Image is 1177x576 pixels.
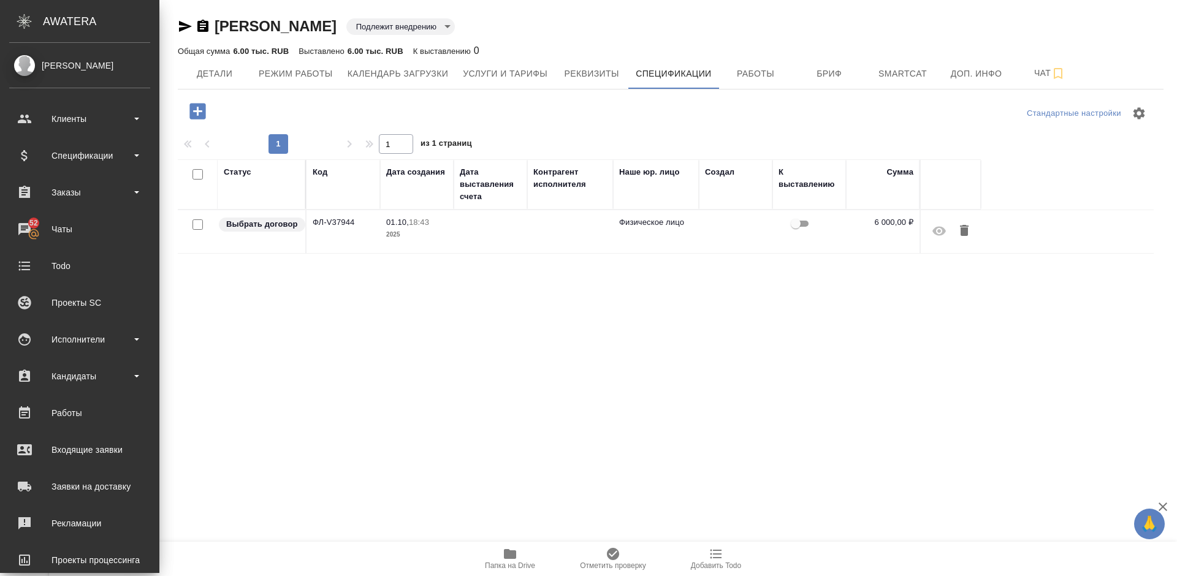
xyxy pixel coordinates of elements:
div: Рекламации [9,514,150,532]
span: Добавить Todo [691,561,741,570]
div: Todo [9,257,150,275]
div: Входящие заявки [9,441,150,459]
div: Сумма [887,166,913,178]
div: [PERSON_NAME] [9,59,150,72]
button: Скопировать ссылку [196,19,210,34]
div: Проекты SC [9,294,150,312]
a: Todo [3,251,156,281]
a: Проекты SC [3,287,156,318]
div: Создал [705,166,734,178]
div: Работы [9,404,150,422]
div: 0 [413,44,479,58]
button: Папка на Drive [459,542,562,576]
p: 01.10, [386,218,409,227]
span: Бриф [800,66,859,81]
p: 6.00 тыс. RUB [348,47,403,56]
span: Режим работы [259,66,333,81]
p: Выбрать договор [226,218,298,230]
svg: Подписаться [1051,66,1065,81]
div: Контрагент исполнителя [533,166,607,191]
span: Календарь загрузки [348,66,449,81]
div: Исполнители [9,330,150,349]
div: Дата создания [386,166,445,178]
div: Кандидаты [9,367,150,385]
div: Заказы [9,183,150,202]
div: Код [313,166,327,178]
span: Работы [726,66,785,81]
p: 6 000,00 ₽ [852,216,913,229]
div: Статус [224,166,251,178]
button: Добавить оплату [181,99,215,124]
p: 2025 [386,229,448,241]
div: Проекты процессинга [9,551,150,569]
a: Заявки на доставку [3,471,156,502]
a: Входящие заявки [3,434,156,465]
span: из 1 страниц [421,136,472,154]
div: Заявки на доставку [9,477,150,496]
p: Общая сумма [178,47,233,56]
span: 🙏 [1139,511,1160,537]
span: 52 [22,217,45,229]
div: Подлежит внедрению [346,18,455,35]
a: [PERSON_NAME] [215,18,337,34]
div: Дата выставления счета [460,166,521,203]
div: Наше юр. лицо [619,166,680,178]
span: Доп. инфо [947,66,1006,81]
span: Реквизиты [562,66,621,81]
button: 🙏 [1134,509,1165,539]
span: Папка на Drive [485,561,535,570]
button: Удалить [954,216,975,246]
div: split button [1024,104,1124,123]
span: Чат [1021,66,1080,81]
span: Детали [185,66,244,81]
span: Услуги и тарифы [463,66,547,81]
span: Отметить проверку [580,561,646,570]
button: Отметить проверку [562,542,665,576]
p: 6.00 тыс. RUB [233,47,289,56]
div: К выставлению [779,166,840,191]
p: Физическое лицо [619,216,693,229]
div: Чаты [9,220,150,238]
a: Рекламации [3,508,156,539]
div: Клиенты [9,110,150,128]
span: Настроить таблицу [1124,99,1154,128]
div: Спецификации [9,146,150,165]
p: 18:43 [409,218,429,227]
div: AWATERA [43,9,159,34]
a: Проекты процессинга [3,545,156,575]
p: К выставлению [413,47,474,56]
span: Smartcat [874,66,932,81]
a: 52Чаты [3,214,156,244]
button: Подлежит внедрению [352,21,440,32]
button: Скопировать ссылку для ЯМессенджера [178,19,192,34]
a: Работы [3,398,156,428]
p: Выставлено [299,47,348,56]
span: Спецификации [636,66,711,81]
td: ФЛ-V37944 [307,210,380,253]
button: Добавить Todo [665,542,768,576]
